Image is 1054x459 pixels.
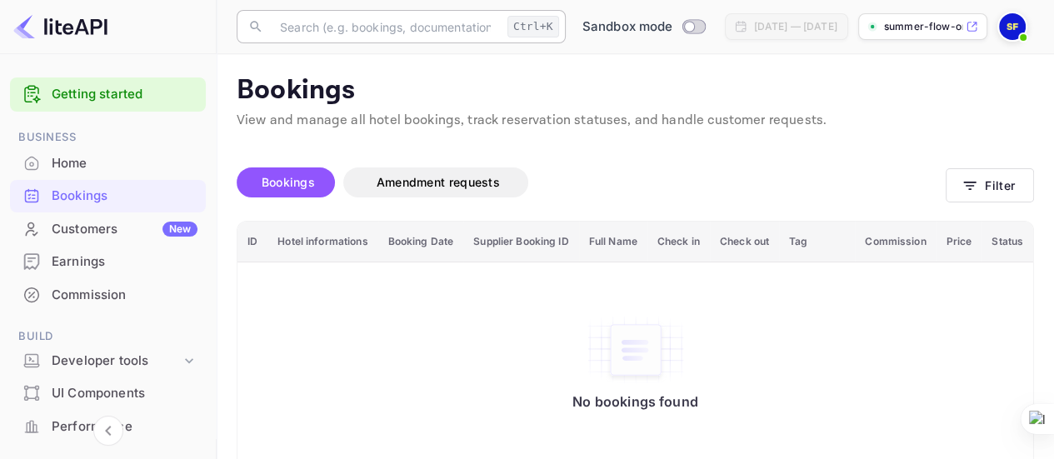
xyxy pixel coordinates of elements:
a: Home [10,147,206,178]
img: No bookings found [586,315,686,385]
th: Check out [710,222,779,262]
div: Switch to Production mode [576,17,712,37]
span: Build [10,327,206,346]
div: account-settings tabs [237,167,946,197]
div: Ctrl+K [507,16,559,37]
div: Getting started [10,77,206,112]
div: Performance [52,417,197,437]
div: Performance [10,411,206,443]
th: Supplier Booking ID [463,222,578,262]
div: Commission [52,286,197,305]
div: New [162,222,197,237]
div: UI Components [52,384,197,403]
div: Developer tools [52,352,181,371]
div: Bookings [10,180,206,212]
button: Filter [946,168,1034,202]
th: Tag [779,222,855,262]
div: [DATE] — [DATE] [754,19,837,34]
th: Booking Date [378,222,464,262]
input: Search (e.g. bookings, documentation) [270,10,501,43]
th: Hotel informations [267,222,377,262]
span: Business [10,128,206,147]
div: Home [10,147,206,180]
img: LiteAPI logo [13,13,107,40]
a: Performance [10,411,206,442]
a: Getting started [52,85,197,104]
th: Full Name [579,222,647,262]
div: Home [52,154,197,173]
span: Bookings [262,175,315,189]
img: Summer Flow [999,13,1026,40]
div: UI Components [10,377,206,410]
a: Earnings [10,246,206,277]
a: CustomersNew [10,213,206,244]
a: Commission [10,279,206,310]
th: ID [237,222,267,262]
div: Developer tools [10,347,206,376]
p: summer-flow-orsbb.nuit... [884,19,962,34]
span: Amendment requests [377,175,500,189]
th: Commission [855,222,936,262]
th: Price [937,222,982,262]
div: Customers [52,220,197,239]
p: View and manage all hotel bookings, track reservation statuses, and handle customer requests. [237,111,1034,131]
button: Collapse navigation [93,416,123,446]
p: No bookings found [572,393,698,410]
span: Sandbox mode [582,17,673,37]
a: Bookings [10,180,206,211]
div: Commission [10,279,206,312]
th: Status [982,222,1033,262]
div: Bookings [52,187,197,206]
th: Check in [647,222,710,262]
div: Earnings [10,246,206,278]
div: CustomersNew [10,213,206,246]
div: Earnings [52,252,197,272]
a: UI Components [10,377,206,408]
p: Bookings [237,74,1034,107]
